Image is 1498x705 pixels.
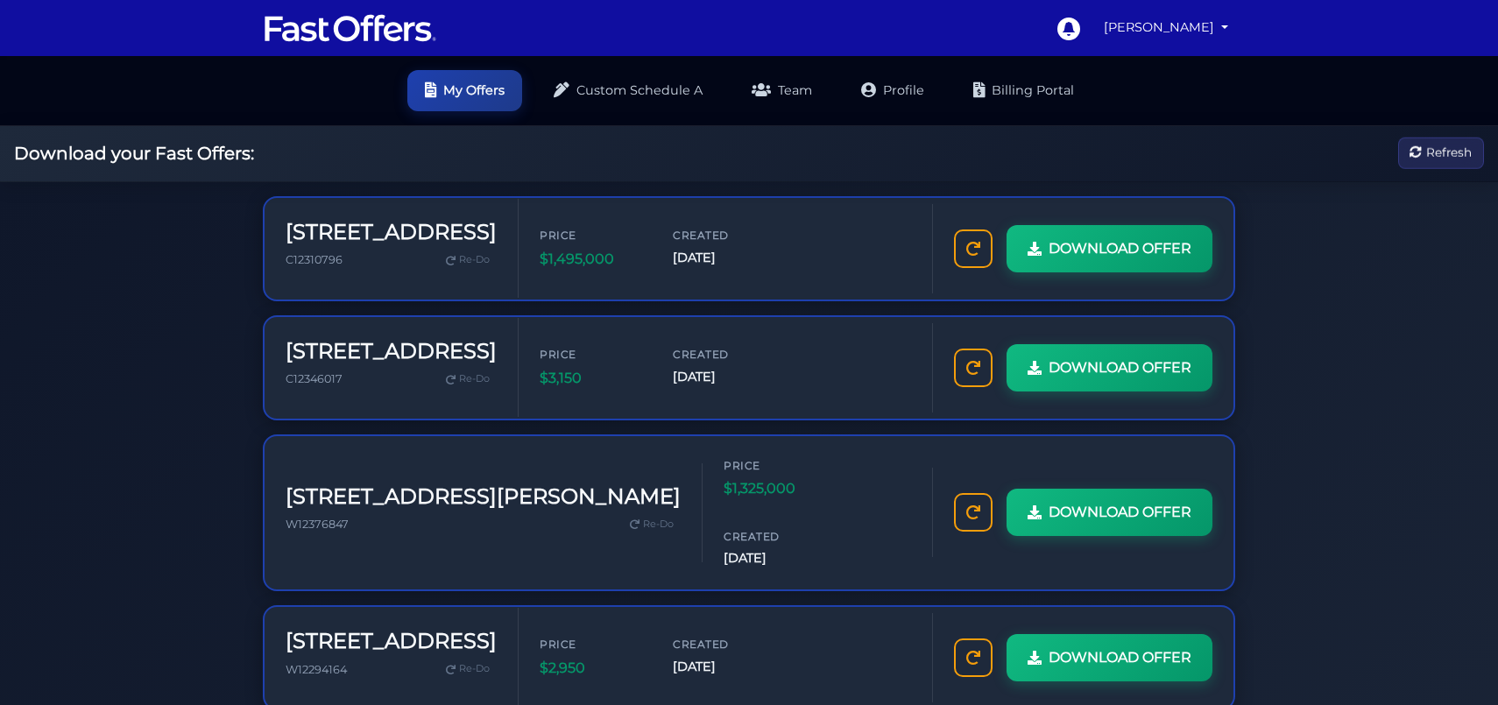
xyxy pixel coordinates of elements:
span: W12376847 [286,518,349,531]
h3: [STREET_ADDRESS] [286,339,497,364]
span: [DATE] [673,248,778,268]
span: Re-Do [459,371,490,387]
span: Re-Do [459,661,490,677]
span: [DATE] [673,367,778,387]
span: C12310796 [286,253,343,266]
button: Refresh [1398,137,1484,170]
a: Billing Portal [956,70,1092,111]
span: [DATE] [673,657,778,677]
a: My Offers [407,70,522,111]
span: DOWNLOAD OFFER [1049,501,1191,524]
a: Re-Do [439,658,497,680]
span: DOWNLOAD OFFER [1049,646,1191,669]
span: W12294164 [286,663,347,676]
span: C12346017 [286,372,343,385]
span: Price [540,346,645,363]
a: Re-Do [623,513,681,536]
h2: Download your Fast Offers: [14,143,254,164]
a: Re-Do [439,249,497,271]
span: Refresh [1426,144,1472,163]
span: Created [673,636,778,652]
span: Price [724,457,829,474]
span: $1,325,000 [724,477,829,500]
a: [PERSON_NAME] [1097,11,1235,45]
span: $1,495,000 [540,248,645,271]
a: Custom Schedule A [536,70,720,111]
a: DOWNLOAD OFFER [1007,344,1212,391]
span: DOWNLOAD OFFER [1049,356,1191,379]
span: Created [673,227,778,243]
h3: [STREET_ADDRESS][PERSON_NAME] [286,484,681,510]
span: $3,150 [540,367,645,390]
span: DOWNLOAD OFFER [1049,237,1191,260]
span: Created [673,346,778,363]
a: DOWNLOAD OFFER [1007,225,1212,272]
span: Re-Do [459,252,490,268]
a: Re-Do [439,368,497,391]
span: $2,950 [540,657,645,680]
h3: [STREET_ADDRESS] [286,629,497,654]
a: Team [734,70,830,111]
a: DOWNLOAD OFFER [1007,634,1212,681]
a: DOWNLOAD OFFER [1007,489,1212,536]
span: Re-Do [643,517,674,532]
a: Profile [844,70,942,111]
span: Price [540,227,645,243]
span: Price [540,636,645,652]
h3: [STREET_ADDRESS] [286,220,497,245]
span: [DATE] [724,548,829,568]
span: Created [724,528,829,545]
